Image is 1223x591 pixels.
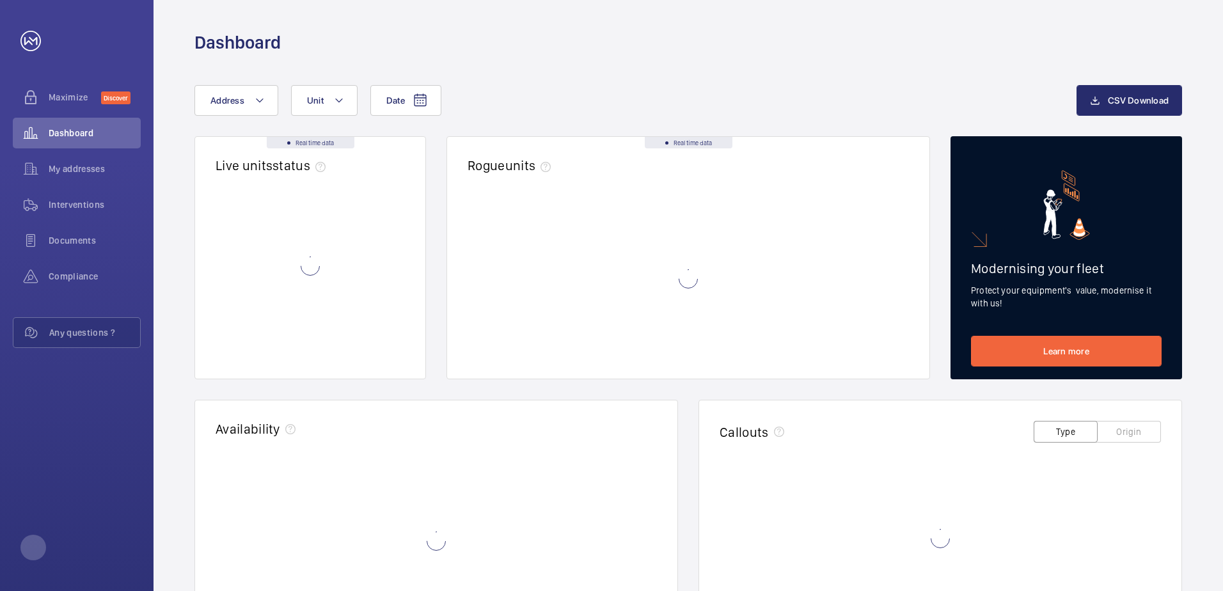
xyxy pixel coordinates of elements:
p: Protect your equipment's value, modernise it with us! [971,284,1162,310]
span: Dashboard [49,127,141,139]
h2: Modernising your fleet [971,260,1162,276]
span: Date [386,95,405,106]
button: Unit [291,85,358,116]
div: Real time data [267,137,354,148]
h2: Availability [216,421,280,437]
img: marketing-card.svg [1043,170,1090,240]
span: Compliance [49,270,141,283]
span: Documents [49,234,141,247]
span: Address [210,95,244,106]
button: Origin [1097,421,1161,443]
button: Date [370,85,441,116]
h1: Dashboard [194,31,281,54]
span: Maximize [49,91,101,104]
button: CSV Download [1077,85,1182,116]
a: Learn more [971,336,1162,366]
h2: Rogue [468,157,556,173]
span: units [505,157,556,173]
button: Address [194,85,278,116]
h2: Live units [216,157,331,173]
h2: Callouts [720,424,769,440]
span: status [272,157,331,173]
span: CSV Download [1108,95,1169,106]
span: Unit [307,95,324,106]
button: Type [1034,421,1098,443]
span: My addresses [49,162,141,175]
div: Real time data [645,137,732,148]
span: Any questions ? [49,326,140,339]
span: Interventions [49,198,141,211]
span: Discover [101,91,130,104]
